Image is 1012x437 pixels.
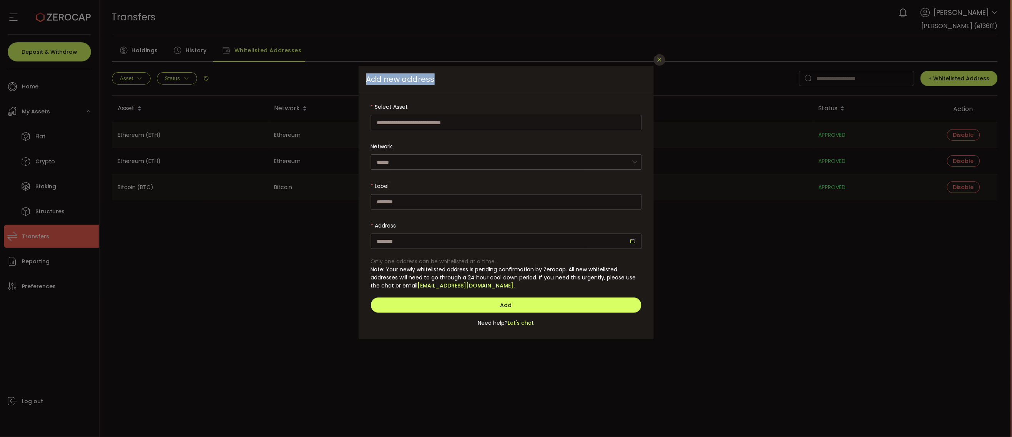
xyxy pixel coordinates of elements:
div: dialog [359,66,654,340]
iframe: Chat Widget [974,400,1012,437]
span: Add [500,301,512,309]
span: Let's chat [508,319,534,327]
button: Close [654,54,665,66]
span: Add new address [359,66,654,93]
span: Need help? [478,319,508,327]
span: Note: Your newly whitelisted address is pending confirmation by Zerocap. All new whitelisted addr... [371,266,636,289]
button: Add [371,297,641,313]
a: [EMAIL_ADDRESS][DOMAIN_NAME]. [418,282,515,290]
span: Only one address can be whitelisted at a time. [371,258,496,265]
